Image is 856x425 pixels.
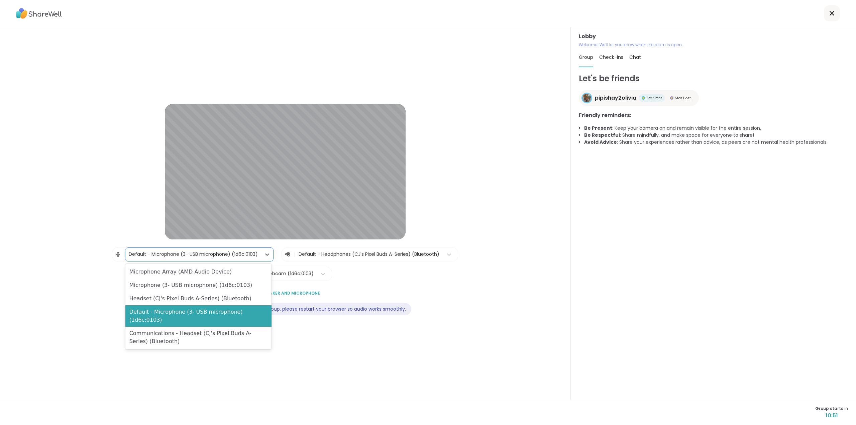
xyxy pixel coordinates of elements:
[629,54,641,61] span: Chat
[584,125,848,132] li: : Keep your camera on and remain visible for the entire session.
[584,139,848,146] li: : Share your experiences rather than advice, as peers are not mental health professionals.
[579,90,699,106] a: pipishay2oliviapipishay2oliviaStar PeerStar PeerStar HostStar Host
[815,406,848,412] span: Group starts in
[646,96,662,101] span: Star Peer
[16,6,62,21] img: ShareWell Logo
[159,303,411,315] div: 🎉 Chrome audio is fixed! If this is your first group, please restart your browser so audio works ...
[125,327,272,348] div: Communications - Headset (CJ's Pixel Buds A-Series) (Bluetooth)
[815,412,848,420] span: 10:51
[584,132,620,138] b: Be Respectful
[125,265,272,279] div: Microphone Array (AMD Audio Device)
[599,54,623,61] span: Check-ins
[579,73,848,85] h1: Let's be friends
[294,250,295,258] span: |
[250,290,320,296] span: Test speaker and microphone
[115,248,121,261] img: Microphone
[584,139,617,145] b: Avoid Advice
[248,286,323,300] button: Test speaker and microphone
[255,270,314,277] div: HDR webcam (1d6c:0103)
[675,96,691,101] span: Star Host
[584,125,612,131] b: Be Present
[125,305,272,327] div: Default - Microphone (3- USB microphone) (1d6c:0103)
[642,96,645,100] img: Star Peer
[579,111,848,119] h3: Friendly reminders:
[595,94,636,102] span: pipishay2olivia
[125,292,272,305] div: Headset (CJ's Pixel Buds A-Series) (Bluetooth)
[129,251,258,258] div: Default - Microphone (3- USB microphone) (1d6c:0103)
[579,42,848,48] p: Welcome! We’ll let you know when the room is open.
[579,32,848,40] h3: Lobby
[670,96,673,100] img: Star Host
[124,248,125,261] span: |
[579,54,593,61] span: Group
[584,132,848,139] li: : Share mindfully, and make space for everyone to share!
[125,279,272,292] div: Microphone (3- USB microphone) (1d6c:0103)
[582,94,591,102] img: pipishay2olivia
